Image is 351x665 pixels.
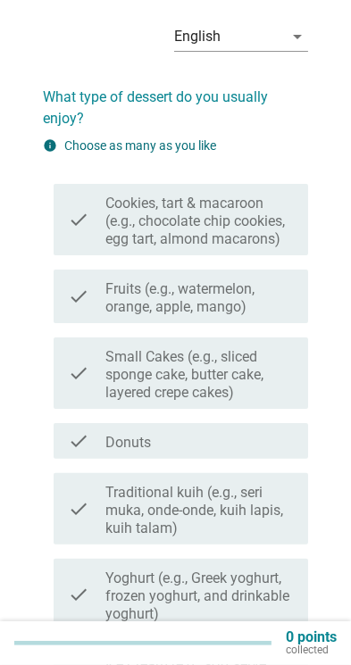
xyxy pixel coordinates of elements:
[68,566,89,623] i: check
[43,138,57,153] i: info
[68,430,89,452] i: check
[105,434,151,452] label: Donuts
[105,484,294,537] label: Traditional kuih (e.g., seri muka, onde-onde, kuih lapis, kuih talam)
[68,480,89,537] i: check
[68,277,89,316] i: check
[68,191,89,248] i: check
[105,569,294,623] label: Yoghurt (e.g., Greek yoghurt, frozen yoghurt, and drinkable yoghurt)
[43,69,308,129] h2: What type of dessert do you usually enjoy?
[286,631,337,644] p: 0 points
[64,138,216,153] label: Choose as many as you like
[105,195,294,248] label: Cookies, tart & macaroon (e.g., chocolate chip cookies, egg tart, almond macarons)
[105,280,294,316] label: Fruits (e.g., watermelon, orange, apple, mango)
[286,644,337,656] p: collected
[68,345,89,402] i: check
[174,29,221,45] div: English
[105,348,294,402] label: Small Cakes (e.g., sliced sponge cake, butter cake, layered crepe cakes)
[287,26,308,47] i: arrow_drop_down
